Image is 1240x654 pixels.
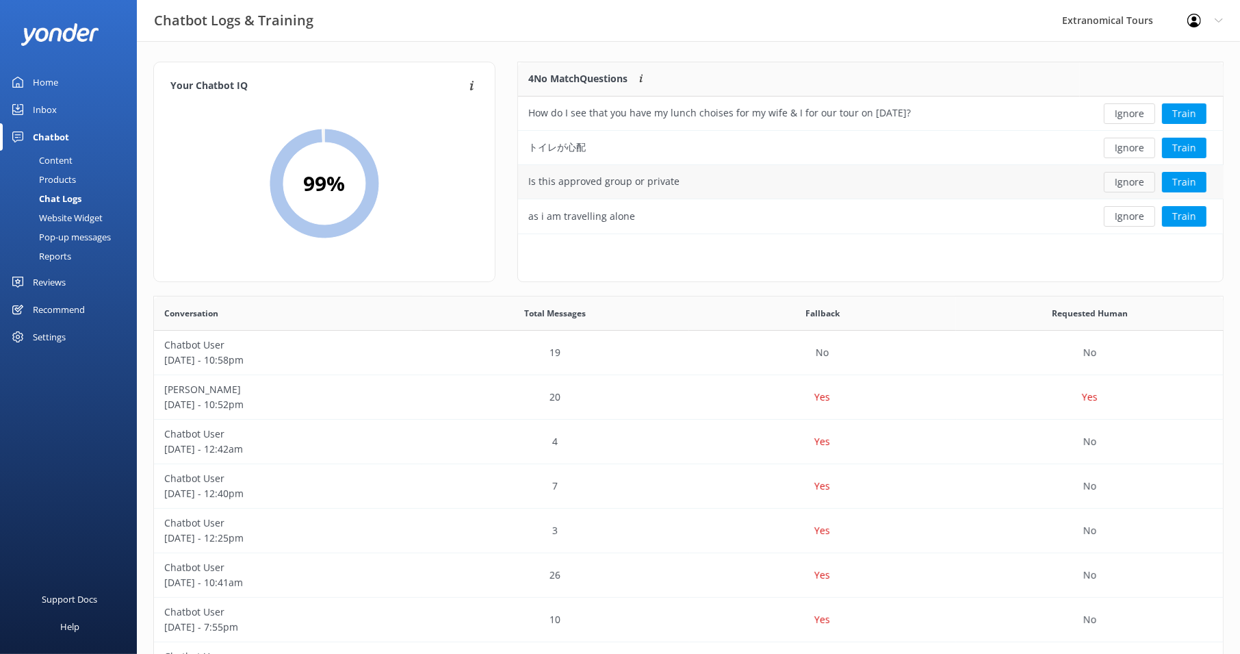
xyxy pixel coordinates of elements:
[814,434,830,449] p: Yes
[164,307,218,320] span: Conversation
[164,353,411,368] p: [DATE] - 10:58pm
[528,140,586,155] div: トイレが心配
[528,209,635,224] div: as i am travelling alone
[8,247,71,266] div: Reports
[528,71,628,86] p: 4 No Match Questions
[154,420,1224,464] div: row
[1083,479,1096,494] p: No
[8,189,137,208] a: Chat Logs
[154,598,1224,642] div: row
[8,151,137,170] a: Content
[814,523,830,538] p: Yes
[552,434,558,449] p: 4
[528,105,911,121] div: How do I see that you have my lunch choises for my wife & I for our tour on [DATE]?
[552,479,558,494] p: 7
[814,568,830,583] p: Yes
[518,165,1224,199] div: row
[1104,172,1155,192] button: Ignore
[164,338,411,353] p: Chatbot User
[8,227,111,247] div: Pop-up messages
[8,227,137,247] a: Pop-up messages
[552,523,558,538] p: 3
[8,170,76,189] div: Products
[154,331,1224,375] div: row
[154,10,313,32] h3: Chatbot Logs & Training
[1052,307,1128,320] span: Requested Human
[1083,523,1096,538] p: No
[805,307,840,320] span: Fallback
[1083,434,1096,449] p: No
[164,471,411,486] p: Chatbot User
[518,131,1224,165] div: row
[164,575,411,590] p: [DATE] - 10:41am
[8,208,103,227] div: Website Widget
[8,170,137,189] a: Products
[154,464,1224,509] div: row
[816,345,829,360] p: No
[33,68,58,96] div: Home
[550,612,560,627] p: 10
[164,382,411,397] p: [PERSON_NAME]
[8,247,137,266] a: Reports
[164,531,411,546] p: [DATE] - 12:25pm
[550,345,560,360] p: 19
[164,486,411,501] p: [DATE] - 12:40pm
[21,23,99,46] img: yonder-white-logo.png
[528,174,680,189] div: Is this approved group or private
[8,151,73,170] div: Content
[1083,568,1096,583] p: No
[164,427,411,442] p: Chatbot User
[550,568,560,583] p: 26
[8,208,137,227] a: Website Widget
[154,553,1224,598] div: row
[33,296,85,323] div: Recommend
[1082,390,1098,405] p: Yes
[303,167,345,200] h2: 99 %
[154,375,1224,420] div: row
[1162,138,1206,158] button: Train
[33,123,69,151] div: Chatbot
[164,620,411,635] p: [DATE] - 7:55pm
[518,97,1224,234] div: grid
[60,613,79,640] div: Help
[1162,103,1206,124] button: Train
[164,605,411,620] p: Chatbot User
[33,323,66,351] div: Settings
[524,307,586,320] span: Total Messages
[8,189,81,208] div: Chat Logs
[164,560,411,575] p: Chatbot User
[518,199,1224,234] div: row
[518,97,1224,131] div: row
[1083,612,1096,627] p: No
[1104,206,1155,227] button: Ignore
[164,442,411,457] p: [DATE] - 12:42am
[1083,345,1096,360] p: No
[814,612,830,627] p: Yes
[814,479,830,494] p: Yes
[550,390,560,405] p: 20
[1104,138,1155,158] button: Ignore
[42,586,98,613] div: Support Docs
[154,509,1224,553] div: row
[1162,172,1206,192] button: Train
[33,96,57,123] div: Inbox
[814,390,830,405] p: Yes
[164,516,411,531] p: Chatbot User
[164,397,411,412] p: [DATE] - 10:52pm
[1162,206,1206,227] button: Train
[1104,103,1155,124] button: Ignore
[170,79,465,94] h4: Your Chatbot IQ
[33,268,66,296] div: Reviews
